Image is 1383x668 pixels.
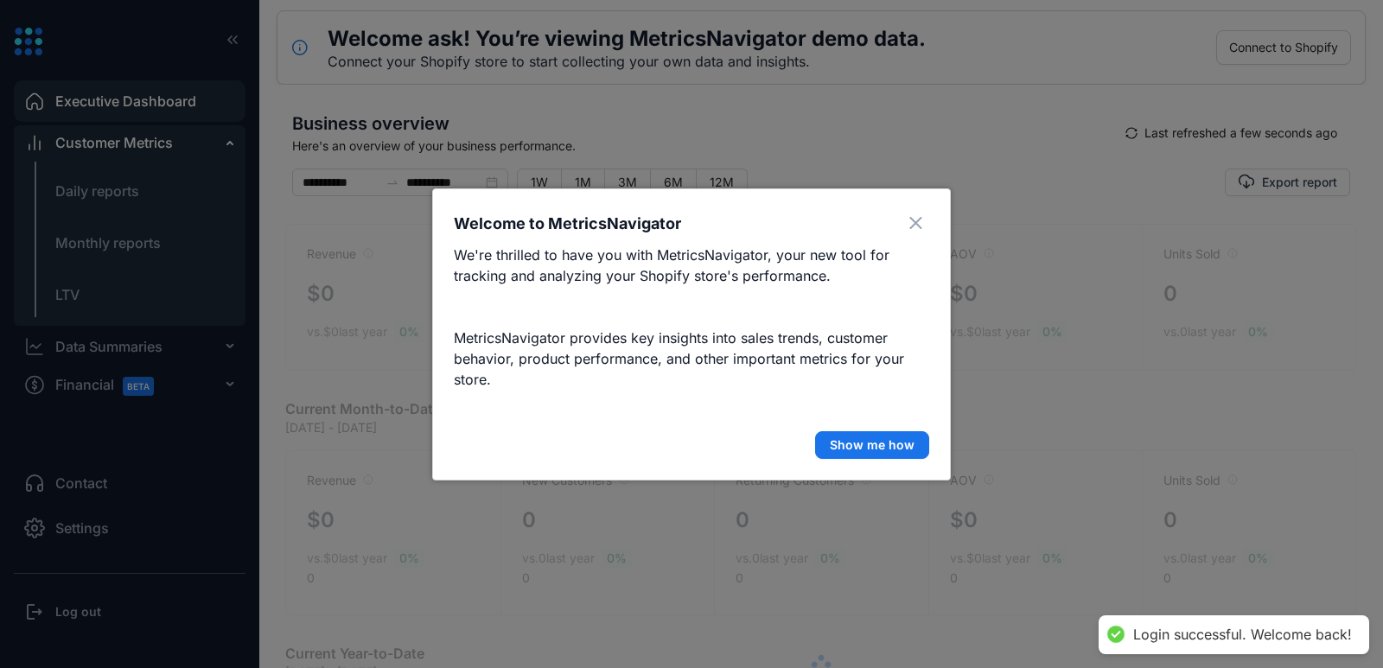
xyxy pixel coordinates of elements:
[454,328,929,390] p: MetricsNavigator provides key insights into sales trends, customer behavior, product performance,...
[454,245,929,286] p: We're thrilled to have you with MetricsNavigator, your new tool for tracking and analyzing your S...
[830,436,915,454] span: Show me how
[1133,626,1352,644] div: Login successful. Welcome back!
[902,210,929,238] button: Close
[454,212,681,236] h3: Welcome to MetricsNavigator
[815,431,929,459] button: Next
